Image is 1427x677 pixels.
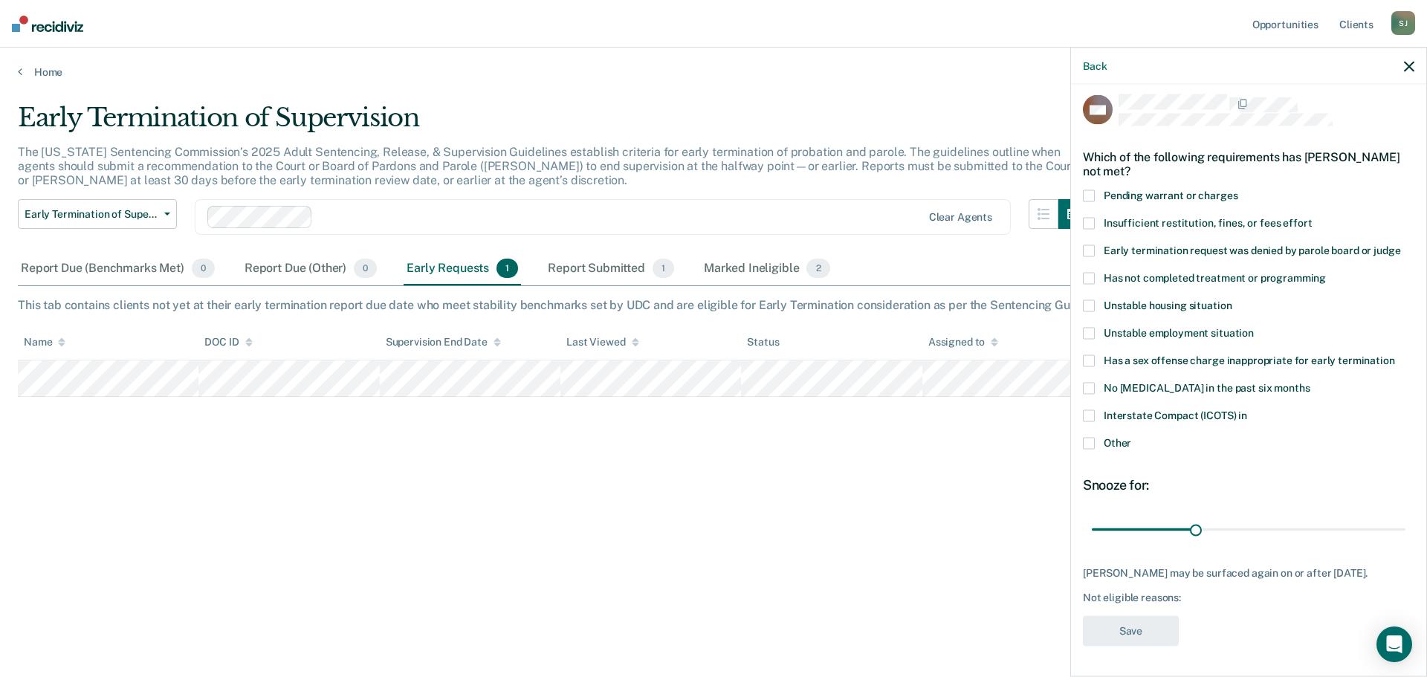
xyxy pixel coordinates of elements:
[1104,382,1310,394] span: No [MEDICAL_DATA] in the past six months
[18,103,1088,145] div: Early Termination of Supervision
[404,253,521,285] div: Early Requests
[1376,626,1412,662] div: Open Intercom Messenger
[566,336,638,349] div: Last Viewed
[204,336,252,349] div: DOC ID
[1083,137,1414,190] div: Which of the following requirements has [PERSON_NAME] not met?
[1104,217,1312,229] span: Insufficient restitution, fines, or fees effort
[1104,244,1400,256] span: Early termination request was denied by parole board or judge
[12,16,83,32] img: Recidiviz
[806,259,829,278] span: 2
[1104,354,1395,366] span: Has a sex offense charge inappropriate for early termination
[496,259,518,278] span: 1
[545,253,677,285] div: Report Submitted
[1083,616,1179,647] button: Save
[1083,59,1107,72] button: Back
[242,253,380,285] div: Report Due (Other)
[192,259,215,278] span: 0
[1104,272,1326,284] span: Has not completed treatment or programming
[18,253,218,285] div: Report Due (Benchmarks Met)
[928,336,998,349] div: Assigned to
[1083,592,1414,604] div: Not eligible reasons:
[18,65,1409,79] a: Home
[929,211,992,224] div: Clear agents
[24,336,65,349] div: Name
[653,259,674,278] span: 1
[1104,409,1247,421] span: Interstate Compact (ICOTS) in
[747,336,779,349] div: Status
[701,253,833,285] div: Marked Ineligible
[1104,327,1254,339] span: Unstable employment situation
[1083,477,1414,493] div: Snooze for:
[18,145,1075,187] p: The [US_STATE] Sentencing Commission’s 2025 Adult Sentencing, Release, & Supervision Guidelines e...
[1104,190,1237,201] span: Pending warrant or charges
[1104,437,1131,449] span: Other
[354,259,377,278] span: 0
[1104,299,1232,311] span: Unstable housing situation
[1083,566,1414,579] div: [PERSON_NAME] may be surfaced again on or after [DATE].
[18,298,1409,312] div: This tab contains clients not yet at their early termination report due date who meet stability b...
[386,336,501,349] div: Supervision End Date
[1391,11,1415,35] div: S J
[25,208,158,221] span: Early Termination of Supervision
